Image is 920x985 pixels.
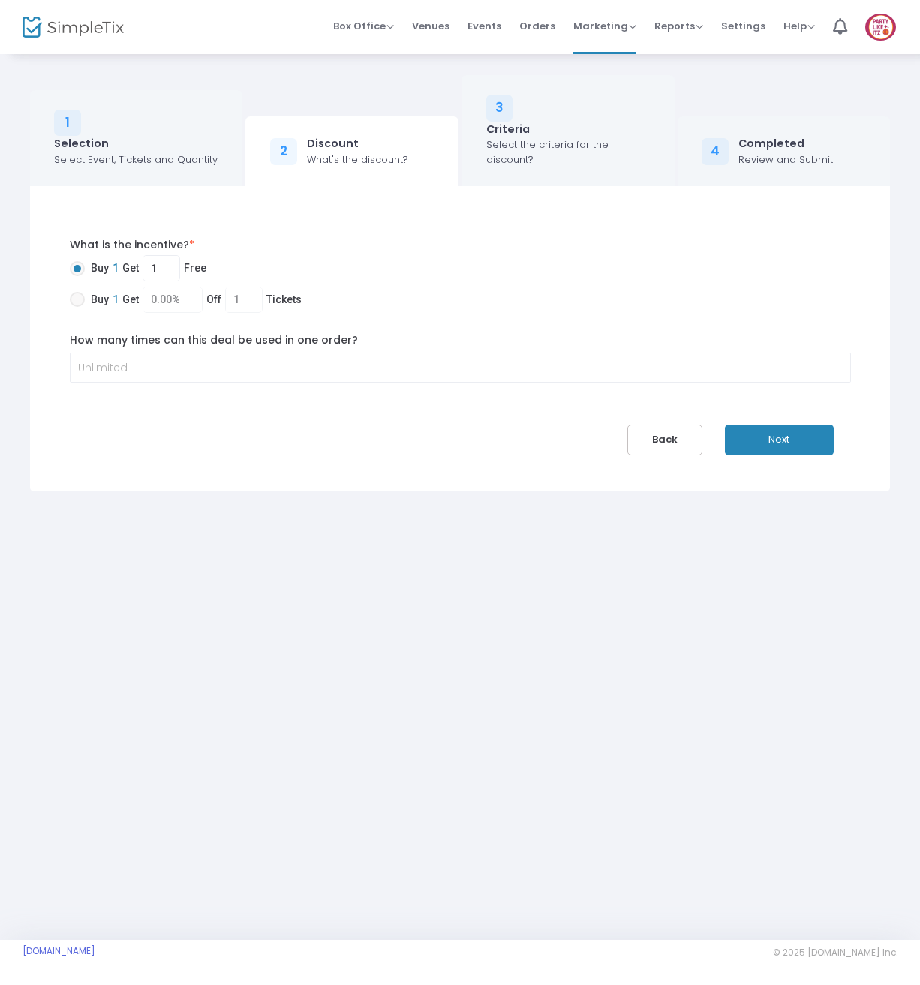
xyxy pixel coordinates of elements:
div: Completed [738,136,833,152]
div: Criteria [486,122,650,137]
label: What is the incentive? [70,237,194,253]
input: Unlimited [71,353,850,382]
span: 1 [113,260,119,276]
span: © 2025 [DOMAIN_NAME] Inc. [773,947,897,959]
div: Discount [307,136,408,152]
span: 1 [113,292,119,308]
div: 1 [54,110,81,137]
div: Review and Submit [738,152,833,167]
button: Next [725,425,834,455]
span: Help [783,19,815,33]
div: 4 [702,138,729,165]
span: Box Office [333,19,394,33]
a: [DOMAIN_NAME] [23,945,95,957]
span: Buy Get Free [85,255,206,281]
button: Back [627,425,702,455]
span: Marketing [573,19,636,33]
div: 2 [270,138,297,165]
div: 3 [486,95,513,122]
span: Venues [412,7,449,45]
div: What's the discount? [307,152,408,167]
span: Settings [721,7,765,45]
span: Events [468,7,501,45]
div: Select the criteria for the discount? [486,137,650,167]
input: Buy1GetFree [143,254,179,283]
span: Orders [519,7,555,45]
span: Reports [654,19,703,33]
span: Buy Get Off Tickets [85,287,302,313]
label: How many times can this deal be used in one order? [70,332,358,348]
div: Select Event, Tickets and Quantity [54,152,218,167]
div: Selection [54,136,218,152]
